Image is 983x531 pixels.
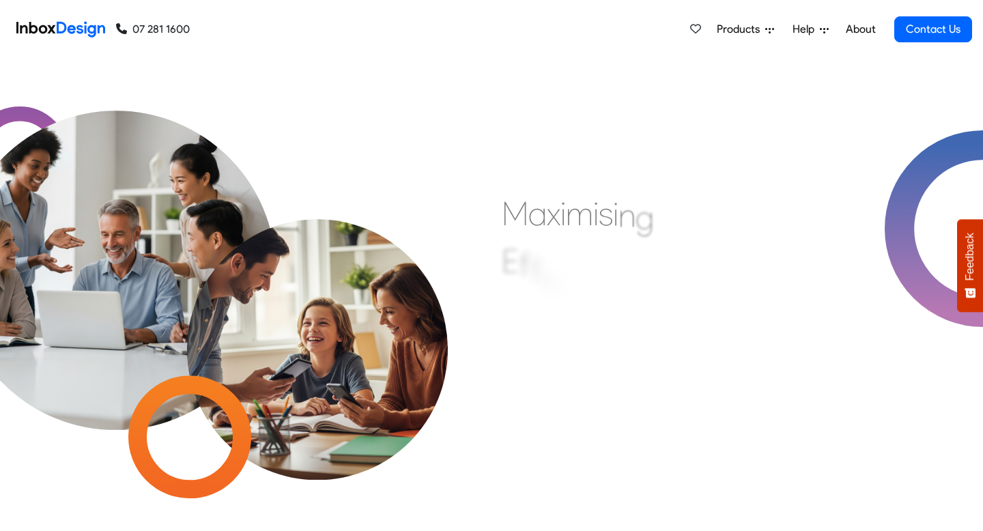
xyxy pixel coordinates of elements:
a: 07 281 1600 [116,21,190,38]
div: i [562,267,568,308]
div: g [636,197,654,238]
div: i [613,193,618,234]
div: a [528,193,547,234]
div: c [546,260,562,301]
button: Feedback - Show survey [957,219,983,312]
div: f [519,244,530,285]
div: M [502,193,528,234]
div: x [547,193,560,234]
a: Contact Us [894,16,972,42]
div: i [541,254,546,295]
div: f [530,248,541,289]
div: i [560,193,566,234]
div: n [618,195,636,235]
div: i [593,193,599,234]
span: Feedback [964,233,976,281]
a: Products [711,16,780,43]
div: Maximising Efficient & Engagement, Connecting Schools, Families, and Students. [502,193,833,398]
div: s [599,193,613,234]
a: About [842,16,879,43]
span: Products [717,21,765,38]
span: Help [793,21,820,38]
a: Help [787,16,834,43]
div: E [502,240,519,281]
div: m [566,193,593,234]
img: parents_with_child.png [155,154,481,480]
